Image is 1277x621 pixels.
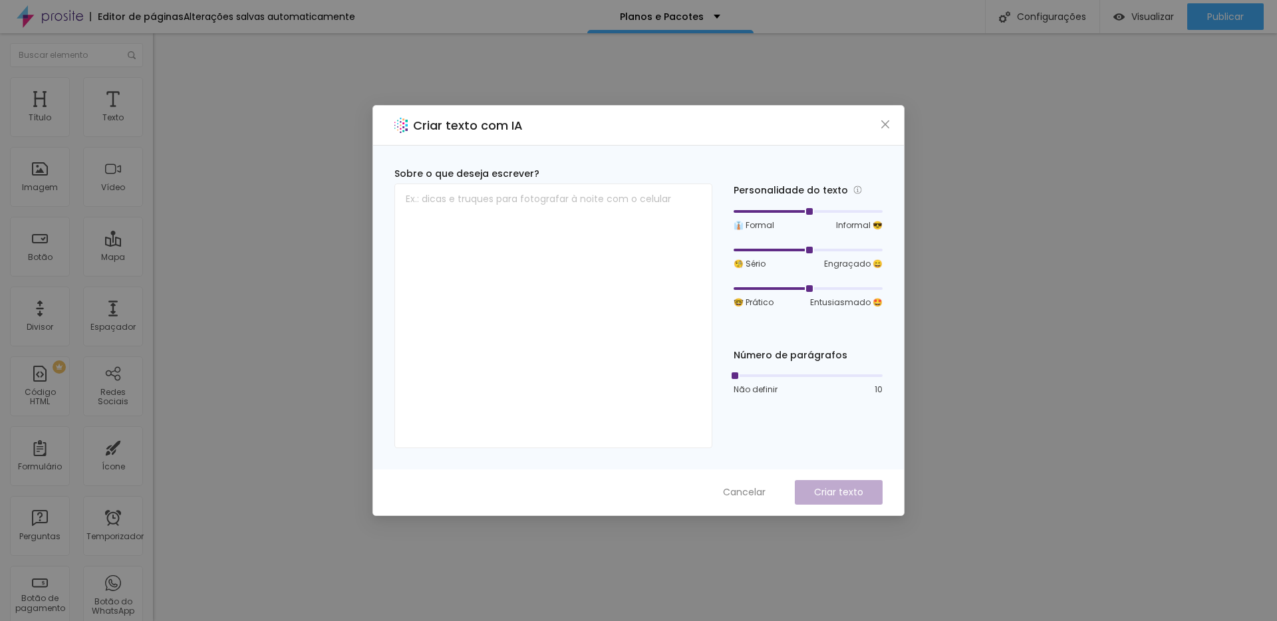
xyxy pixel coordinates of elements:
span: Engraçado 😄 [824,258,883,270]
iframe: Editor [153,33,1277,621]
span: Não definir [734,384,778,396]
img: view-1.svg [1113,11,1125,23]
font: Botão de pagamento [15,592,65,613]
font: Perguntas [19,531,61,542]
span: Cancelar [723,485,766,499]
font: Título [29,112,51,123]
button: Close [879,118,893,132]
font: Divisor [27,321,53,332]
img: Ícone [128,51,136,59]
font: Texto [102,112,124,123]
font: Botão do WhatsApp [92,596,134,616]
button: Criar texto [795,480,883,505]
span: Informal 😎 [836,219,883,231]
div: Sobre o que deseja escrever? [394,167,712,181]
button: Visualizar [1100,3,1187,30]
input: Buscar elemento [10,43,143,67]
img: Ícone [999,11,1010,23]
font: Vídeo [101,182,125,193]
font: Editor de páginas [98,10,184,23]
button: Cancelar [710,480,779,505]
font: Ícone [102,461,125,472]
font: Botão [28,251,53,263]
button: Publicar [1187,3,1264,30]
font: Configurações [1017,10,1086,23]
font: Alterações salvas automaticamente [184,10,355,23]
font: Temporizador [86,531,144,542]
font: Código HTML [25,386,56,407]
font: Redes Sociais [98,386,128,407]
font: Espaçador [90,321,136,332]
font: Mapa [101,251,125,263]
font: Formulário [18,461,62,472]
span: close [880,119,891,130]
div: Personalidade do texto [734,183,883,198]
h2: Criar texto com IA [413,116,523,134]
font: Publicar [1207,10,1244,23]
span: 👔 Formal [734,219,774,231]
div: Número de parágrafos [734,348,883,362]
span: 10 [875,384,883,396]
span: 🧐 Sério [734,258,766,270]
font: Planos e Pacotes [620,10,704,23]
span: Entusiasmado 🤩 [810,297,883,309]
span: 🤓 Prático [734,297,774,309]
font: Imagem [22,182,58,193]
font: Visualizar [1131,10,1174,23]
